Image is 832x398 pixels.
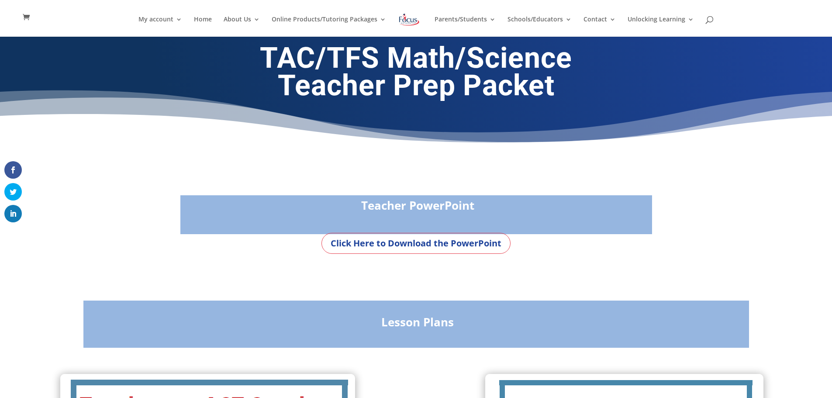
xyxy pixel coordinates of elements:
[435,16,496,37] a: Parents/Students
[381,314,454,330] strong: Lesson Plans
[224,16,260,37] a: About Us
[583,16,616,37] a: Contact
[194,16,212,37] a: Home
[272,16,386,37] a: Online Products/Tutoring Packages
[628,16,694,37] a: Unlocking Learning
[180,47,652,74] h1: TAC/TFS Math/Science
[321,233,511,254] a: Click Here to Download the PowerPoint
[361,197,474,213] strong: Teacher PowerPoint
[507,16,572,37] a: Schools/Educators
[138,16,182,37] a: My account
[180,74,652,102] h1: Teacher Prep Packet
[398,12,421,28] img: Focus on Learning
